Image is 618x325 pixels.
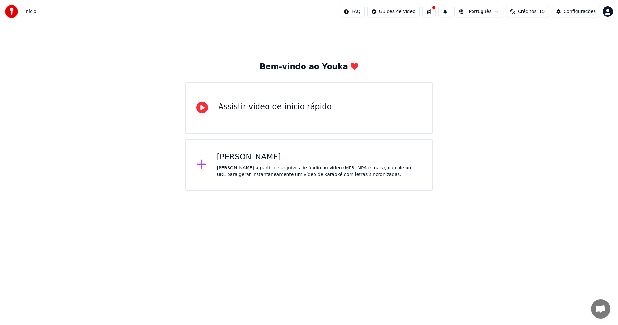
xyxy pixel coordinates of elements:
[564,8,596,15] div: Configurações
[367,6,420,17] button: Guides de vídeo
[218,102,332,112] div: Assistir vídeo de início rápido
[506,6,549,17] button: Créditos15
[5,5,18,18] img: youka
[539,8,545,15] span: 15
[217,165,422,178] div: [PERSON_NAME] a partir de arquivos de áudio ou vídeo (MP3, MP4 e mais), ou cole um URL para gerar...
[24,8,36,15] span: Início
[518,8,537,15] span: Créditos
[552,6,600,17] button: Configurações
[217,152,422,162] div: [PERSON_NAME]
[260,62,358,72] div: Bem-vindo ao Youka
[340,6,364,17] button: FAQ
[24,8,36,15] nav: breadcrumb
[591,299,610,319] div: Bate-papo aberto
